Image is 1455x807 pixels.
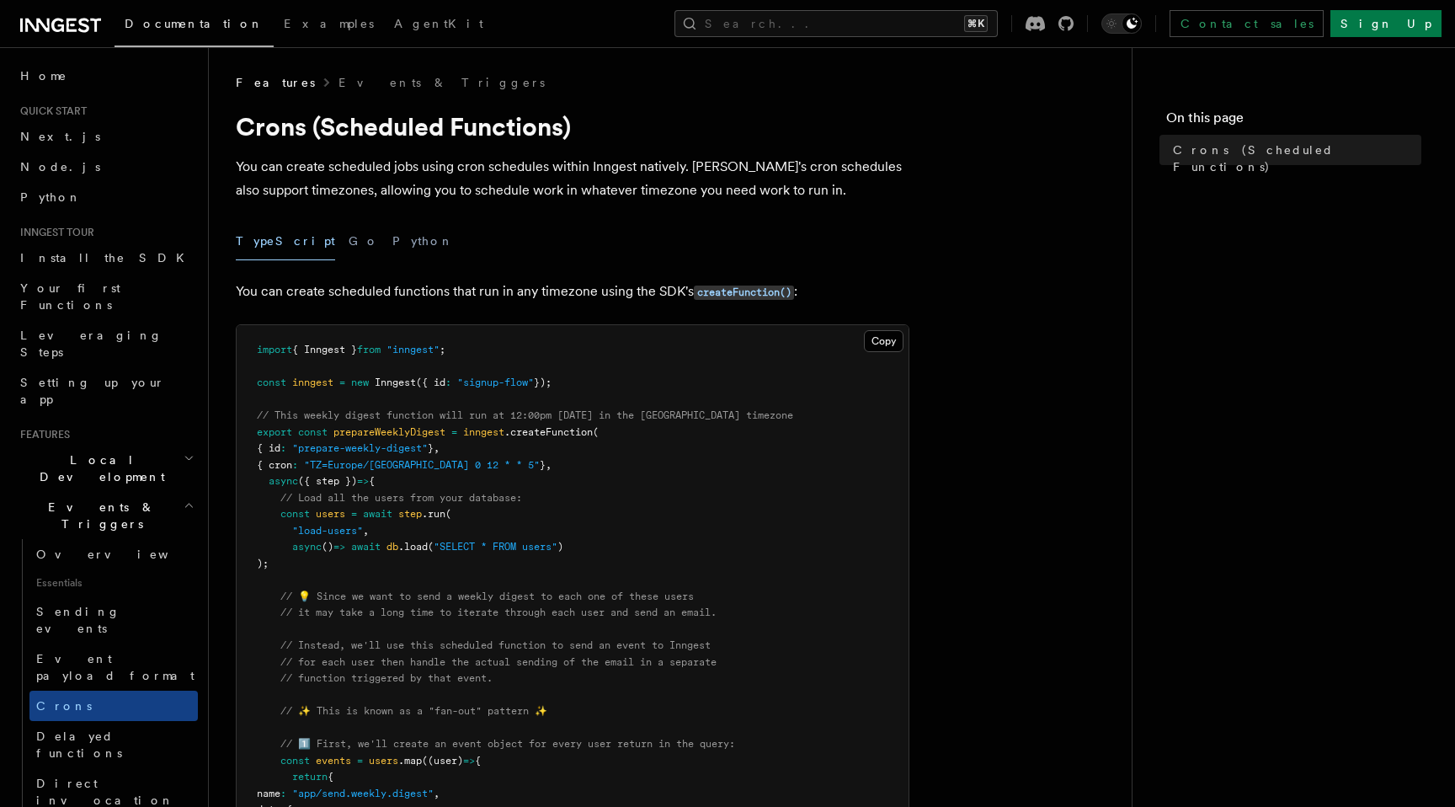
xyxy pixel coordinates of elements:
[13,452,184,485] span: Local Development
[36,548,210,561] span: Overview
[236,280,909,304] p: You can create scheduled functions that run in any timezone using the SDK's :
[29,596,198,644] a: Sending events
[236,155,909,202] p: You can create scheduled jobs using cron schedules within Inngest natively. [PERSON_NAME]'s cron ...
[13,445,198,492] button: Local Development
[557,541,563,553] span: )
[284,17,374,30] span: Examples
[20,190,82,204] span: Python
[13,104,87,118] span: Quick start
[274,5,384,45] a: Examples
[1166,108,1421,135] h4: On this page
[36,605,120,635] span: Sending events
[398,541,428,553] span: .load
[434,788,440,799] span: ,
[13,492,198,539] button: Events & Triggers
[394,17,483,30] span: AgentKit
[29,569,198,596] span: Essentials
[384,5,493,45] a: AgentKit
[280,508,310,520] span: const
[333,426,445,438] span: prepareWeeklyDigest
[392,222,454,260] button: Python
[20,67,67,84] span: Home
[864,330,903,352] button: Copy
[280,442,286,454] span: :
[386,541,398,553] span: db
[257,344,292,355] span: import
[269,475,298,487] span: async
[20,251,195,265] span: Install the SDK
[236,111,909,142] h1: Crons (Scheduled Functions)
[316,755,351,767] span: events
[20,160,100,174] span: Node.js
[257,426,292,438] span: export
[694,286,794,300] code: createFunction()
[457,377,534,388] span: "signup-flow"
[349,222,379,260] button: Go
[36,699,92,713] span: Crons
[13,273,198,320] a: Your first Functions
[369,475,375,487] span: {
[422,755,463,767] span: ((user)
[463,426,504,438] span: inngest
[13,499,184,532] span: Events & Triggers
[964,15,988,32] kbd: ⌘K
[257,442,280,454] span: { id
[280,672,493,684] span: // function triggered by that event.
[257,788,280,799] span: name
[29,644,198,691] a: Event payload format
[1166,135,1421,182] a: Crons (Scheduled Functions)
[280,591,694,602] span: // 💡 Since we want to send a weekly digest to each one of these users
[13,320,198,367] a: Leveraging Steps
[534,377,552,388] span: });
[540,459,546,471] span: }
[257,409,793,421] span: // This weekly digest function will run at 12:00pm [DATE] in the [GEOGRAPHIC_DATA] timezone
[292,442,428,454] span: "prepare-weekly-digest"
[36,730,122,760] span: Delayed functions
[280,607,717,618] span: // it may take a long time to iterate through each user and send an email.
[504,426,593,438] span: .createFunction
[351,541,381,553] span: await
[357,755,363,767] span: =
[292,541,322,553] span: async
[280,755,310,767] span: const
[13,367,198,414] a: Setting up your app
[1101,13,1142,34] button: Toggle dark mode
[13,428,70,441] span: Features
[36,652,195,682] span: Event payload format
[280,492,522,504] span: // Load all the users from your database:
[13,61,198,91] a: Home
[292,788,434,799] span: "app/send.weekly.digest"
[428,541,434,553] span: (
[398,755,422,767] span: .map
[445,377,451,388] span: :
[280,788,286,799] span: :
[369,755,398,767] span: users
[29,539,198,569] a: Overview
[13,226,94,239] span: Inngest tour
[298,426,328,438] span: const
[257,377,286,388] span: const
[280,639,711,651] span: // Instead, we'll use this scheduled function to send an event to Inngest
[292,771,328,783] span: return
[422,508,445,520] span: .run
[375,377,416,388] span: Inngest
[13,182,198,212] a: Python
[339,377,345,388] span: =
[333,541,345,553] span: =>
[428,442,434,454] span: }
[257,459,292,471] span: { cron
[20,130,100,143] span: Next.js
[13,121,198,152] a: Next.js
[304,459,540,471] span: "TZ=Europe/[GEOGRAPHIC_DATA] 0 12 * * 5"
[440,344,445,355] span: ;
[125,17,264,30] span: Documentation
[236,74,315,91] span: Features
[280,738,735,750] span: // 1️⃣ First, we'll create an event object for every user return in the query:
[322,541,333,553] span: ()
[398,508,422,520] span: step
[1170,10,1324,37] a: Contact sales
[292,459,298,471] span: :
[20,376,165,406] span: Setting up your app
[292,377,333,388] span: inngest
[357,475,369,487] span: =>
